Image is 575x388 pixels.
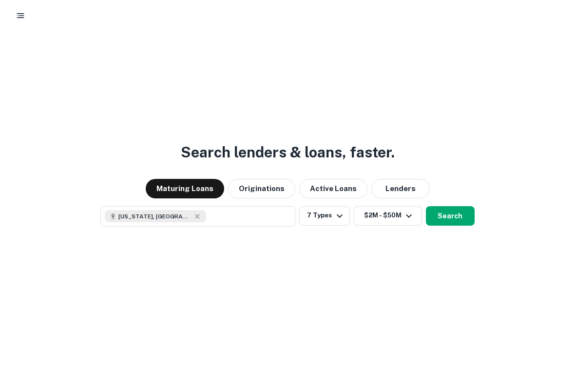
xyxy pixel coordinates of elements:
button: Lenders [371,179,430,198]
button: 7 Types [299,206,349,226]
button: Search [426,206,475,226]
button: Maturing Loans [146,179,224,198]
iframe: Chat Widget [526,310,575,357]
button: Active Loans [299,179,367,198]
h3: Search lenders & loans, faster. [181,141,395,163]
button: $2M - $50M [354,206,422,226]
button: [US_STATE], [GEOGRAPHIC_DATA] [100,206,295,227]
span: [US_STATE], [GEOGRAPHIC_DATA] [118,212,192,221]
button: Originations [228,179,295,198]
